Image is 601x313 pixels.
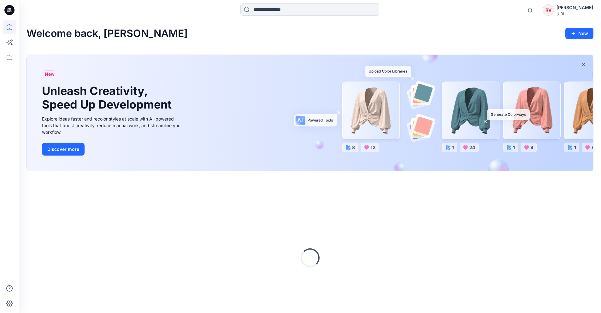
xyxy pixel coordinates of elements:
[557,11,593,16] div: [URL]
[27,28,188,39] h2: Welcome back, [PERSON_NAME]
[42,143,85,156] button: Discover more
[42,84,174,111] h1: Unleash Creativity, Speed Up Development
[45,70,55,78] span: New
[42,143,184,156] a: Discover more
[543,4,554,16] div: RV
[42,115,184,135] div: Explore ideas faster and recolor styles at scale with AI-powered tools that boost creativity, red...
[557,4,593,11] div: [PERSON_NAME]
[565,28,593,39] button: New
